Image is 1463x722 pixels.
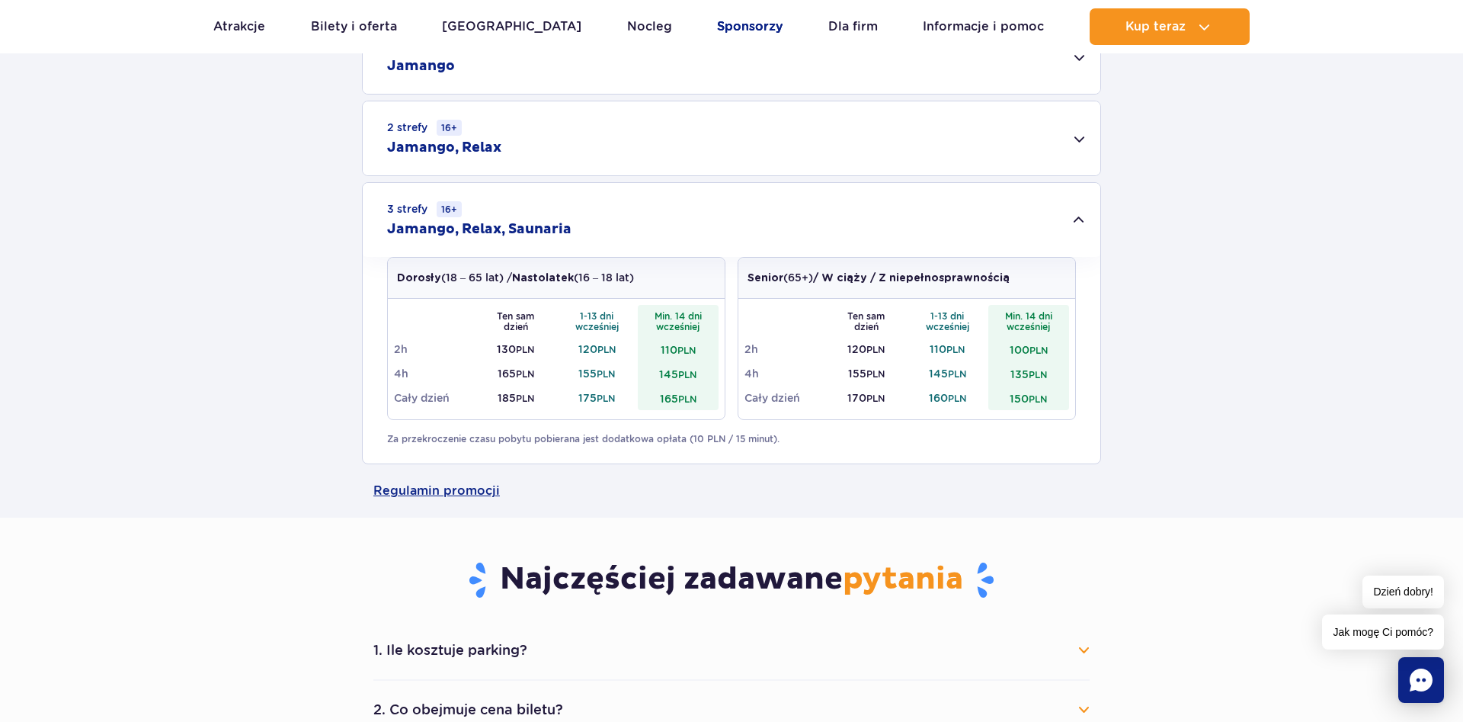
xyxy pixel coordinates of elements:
th: Ten sam dzień [826,305,908,337]
a: Regulamin promocji [373,464,1090,518]
small: PLN [516,393,534,404]
small: PLN [678,393,696,405]
small: PLN [948,393,966,404]
p: (65+) [748,270,1010,286]
td: 4h [394,361,475,386]
td: 185 [475,386,557,410]
td: 120 [556,337,638,361]
small: PLN [946,344,965,355]
td: 2h [394,337,475,361]
td: 100 [988,337,1070,361]
small: PLN [1029,393,1047,405]
small: PLN [866,344,885,355]
a: Dla firm [828,8,878,45]
span: pytania [843,560,963,598]
td: 2h [744,337,826,361]
small: PLN [866,393,885,404]
small: PLN [597,393,615,404]
td: 160 [907,386,988,410]
small: 16+ [437,201,462,217]
strong: Nastolatek [512,273,574,284]
td: 130 [475,337,557,361]
h2: Jamango, Relax [387,139,501,157]
strong: Senior [748,273,783,284]
small: 16+ [437,120,462,136]
th: Ten sam dzień [475,305,557,337]
td: 150 [988,386,1070,410]
small: PLN [516,344,534,355]
td: 110 [907,337,988,361]
p: (18 – 65 lat) / (16 – 18 lat) [397,270,634,286]
a: Bilety i oferta [311,8,397,45]
span: Dzień dobry! [1362,576,1444,608]
h2: Jamango [387,57,455,75]
td: 135 [988,361,1070,386]
button: Kup teraz [1090,8,1250,45]
th: Min. 14 dni wcześniej [638,305,719,337]
h3: Najczęściej zadawane [373,560,1090,600]
a: Atrakcje [213,8,265,45]
td: 155 [556,361,638,386]
small: PLN [597,368,615,380]
a: Sponsorzy [717,8,783,45]
td: 170 [826,386,908,410]
small: PLN [866,368,885,380]
a: Nocleg [627,8,672,45]
small: PLN [597,344,616,355]
td: Cały dzień [744,386,826,410]
td: 120 [826,337,908,361]
p: Za przekroczenie czasu pobytu pobierana jest dodatkowa opłata (10 PLN / 15 minut). [387,432,1076,446]
td: 110 [638,337,719,361]
div: Chat [1398,657,1444,703]
th: Min. 14 dni wcześniej [988,305,1070,337]
th: 1-13 dni wcześniej [556,305,638,337]
small: PLN [1029,369,1047,380]
td: 165 [475,361,557,386]
small: PLN [1029,345,1048,356]
small: PLN [948,368,966,380]
small: PLN [677,345,696,356]
strong: Dorosły [397,273,441,284]
small: 2 strefy [387,120,462,136]
td: 4h [744,361,826,386]
small: 3 strefy [387,201,462,217]
span: Jak mogę Ci pomóc? [1322,615,1444,650]
td: Cały dzień [394,386,475,410]
td: 165 [638,386,719,410]
th: 1-13 dni wcześniej [907,305,988,337]
td: 155 [826,361,908,386]
button: 1. Ile kosztuje parking? [373,634,1090,667]
span: Kup teraz [1125,20,1186,34]
a: Informacje i pomoc [923,8,1044,45]
small: PLN [516,368,534,380]
h2: Jamango, Relax, Saunaria [387,220,571,239]
td: 145 [638,361,719,386]
a: [GEOGRAPHIC_DATA] [442,8,581,45]
small: PLN [678,369,696,380]
td: 145 [907,361,988,386]
strong: / W ciąży / Z niepełnosprawnością [813,273,1010,284]
td: 175 [556,386,638,410]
